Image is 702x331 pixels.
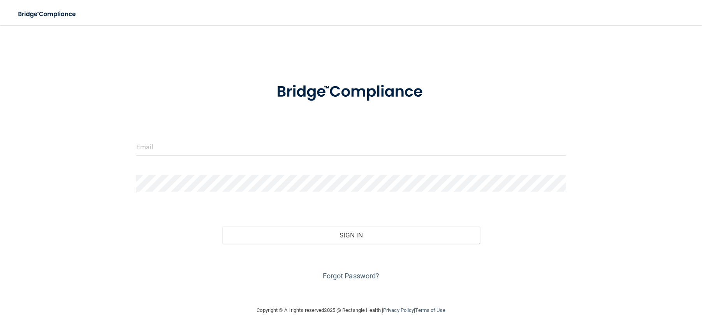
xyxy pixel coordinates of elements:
[209,298,493,323] div: Copyright © All rights reserved 2025 @ Rectangle Health | |
[383,307,414,313] a: Privacy Policy
[222,227,480,244] button: Sign In
[323,272,380,280] a: Forgot Password?
[415,307,445,313] a: Terms of Use
[260,72,442,112] img: bridge_compliance_login_screen.278c3ca4.svg
[136,138,566,156] input: Email
[12,6,83,22] img: bridge_compliance_login_screen.278c3ca4.svg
